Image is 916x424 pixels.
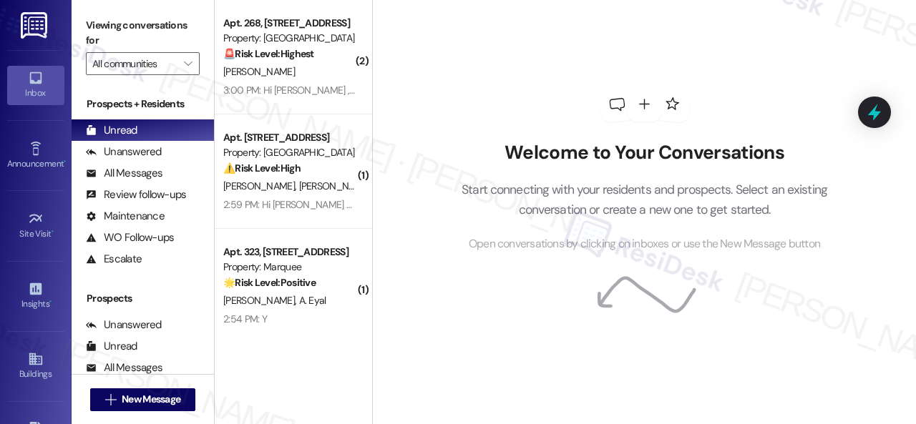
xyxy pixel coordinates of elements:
[86,123,137,138] div: Unread
[105,394,116,405] i: 
[72,97,214,112] div: Prospects + Residents
[299,179,371,192] span: [PERSON_NAME]
[223,145,356,160] div: Property: [GEOGRAPHIC_DATA]
[86,360,162,375] div: All Messages
[223,65,295,78] span: [PERSON_NAME]
[86,187,186,202] div: Review follow-ups
[7,66,64,104] a: Inbox
[86,144,162,159] div: Unanswered
[21,12,50,39] img: ResiDesk Logo
[223,294,299,307] span: [PERSON_NAME]
[7,207,64,245] a: Site Visit •
[223,260,356,275] div: Property: Marquee
[184,58,192,69] i: 
[223,16,356,31] div: Apt. 268, [STREET_ADDRESS]
[7,347,64,385] a: Buildings
[86,339,137,354] div: Unread
[92,52,177,75] input: All communities
[90,388,196,411] button: New Message
[86,166,162,181] div: All Messages
[223,276,316,289] strong: 🌟 Risk Level: Positive
[86,252,142,267] div: Escalate
[49,297,52,307] span: •
[223,179,299,192] span: [PERSON_NAME]
[72,291,214,306] div: Prospects
[122,392,180,407] span: New Message
[223,130,356,145] div: Apt. [STREET_ADDRESS]
[52,227,54,237] span: •
[223,47,314,60] strong: 🚨 Risk Level: Highest
[223,31,356,46] div: Property: [GEOGRAPHIC_DATA]
[86,230,174,245] div: WO Follow-ups
[7,277,64,315] a: Insights •
[86,14,200,52] label: Viewing conversations for
[440,142,849,164] h2: Welcome to Your Conversations
[86,209,165,224] div: Maintenance
[223,245,356,260] div: Apt. 323, [STREET_ADDRESS]
[64,157,66,167] span: •
[223,162,301,174] strong: ⚠️ Risk Level: High
[299,294,326,307] span: A. Eyal
[86,317,162,332] div: Unanswered
[440,179,849,220] p: Start connecting with your residents and prospects. Select an existing conversation or create a n...
[223,312,267,325] div: 2:54 PM: Y
[469,235,820,253] span: Open conversations by clicking on inboxes or use the New Message button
